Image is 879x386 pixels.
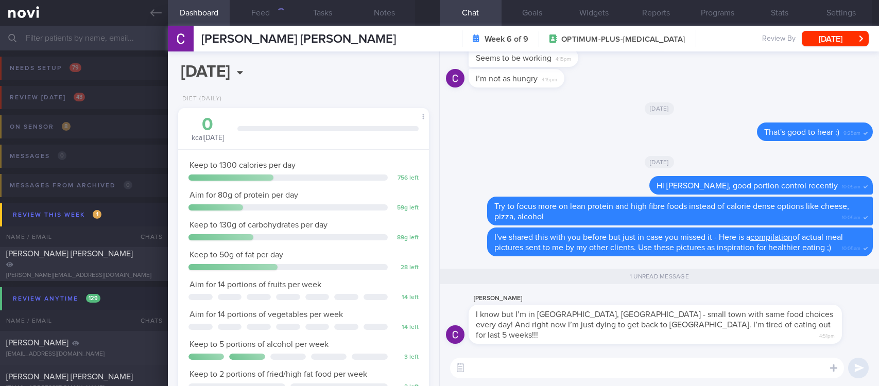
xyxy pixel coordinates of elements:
span: Aim for 14 portions of fruits per week [189,280,321,289]
span: [PERSON_NAME] [PERSON_NAME] [6,373,133,381]
div: Chats [127,310,168,331]
span: Hi [PERSON_NAME], good portion control recently [657,182,838,190]
span: Keep to 50g of fat per day [189,251,283,259]
span: Keep to 1300 calories per day [189,161,296,169]
div: [PERSON_NAME][EMAIL_ADDRESS][DOMAIN_NAME] [6,272,162,279]
span: [DATE] [645,102,674,115]
span: 10:05am [842,212,860,221]
span: Aim for 14 portions of vegetables per week [189,310,343,319]
span: [PERSON_NAME] [PERSON_NAME] [201,33,396,45]
div: [EMAIL_ADDRESS][DOMAIN_NAME] [6,350,162,358]
span: [PERSON_NAME] [PERSON_NAME] [6,250,133,258]
span: 10:05am [842,242,860,252]
button: [DATE] [802,31,869,46]
span: 8 [62,122,71,131]
span: Review By [762,34,796,44]
span: [DATE] [645,156,674,168]
a: compilation [750,233,792,241]
div: Review this week [10,208,104,222]
div: Needs setup [7,61,84,75]
span: Try to focus more on lean protein and high fibre foods instead of calorie dense options like chee... [494,202,849,221]
span: Keep to 130g of carbohydrates per day [189,221,328,229]
div: 89 g left [393,234,419,242]
span: Aim for 80g of protein per day [189,191,298,199]
div: 14 left [393,294,419,302]
span: Seems to be working [476,54,551,62]
div: 14 left [393,324,419,331]
span: That's good to hear :) [764,128,839,136]
span: Keep to 2 portions of fried/high fat food per week [189,370,367,378]
div: Chats [127,226,168,247]
span: 79 [70,63,81,72]
strong: Week 6 of 9 [485,34,528,44]
div: Diet (Daily) [178,95,222,103]
span: 9:25am [843,127,860,137]
div: [PERSON_NAME] [469,292,873,305]
span: 43 [74,93,85,101]
span: 1 [93,210,101,219]
span: [PERSON_NAME] [6,339,68,347]
span: 4:15pm [556,53,571,63]
div: Messages [7,149,69,163]
div: On sensor [7,120,73,134]
div: 3 left [393,354,419,361]
span: I've shared this with you before but just in case you missed it - Here is a of actual meal pictur... [494,233,843,252]
span: 4:51pm [819,330,835,340]
span: Keep to 5 portions of alcohol per week [189,340,329,348]
div: kcal [DATE] [188,116,227,143]
div: Review [DATE] [7,91,88,104]
span: OPTIMUM-PLUS-[MEDICAL_DATA] [561,34,685,45]
span: I’m not as hungry [476,75,538,83]
span: 129 [86,294,100,303]
div: Review anytime [10,292,103,306]
div: 756 left [393,174,419,182]
span: 0 [58,151,66,160]
div: 59 g left [393,204,419,212]
span: 0 [124,181,132,189]
span: 10:05am [842,181,860,190]
span: I know but I’m in [GEOGRAPHIC_DATA], [GEOGRAPHIC_DATA] - small town with same food choices every ... [476,310,833,339]
div: Messages from Archived [7,179,135,192]
div: 28 left [393,264,419,272]
div: 0 [188,116,227,134]
span: 4:15pm [542,74,557,83]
